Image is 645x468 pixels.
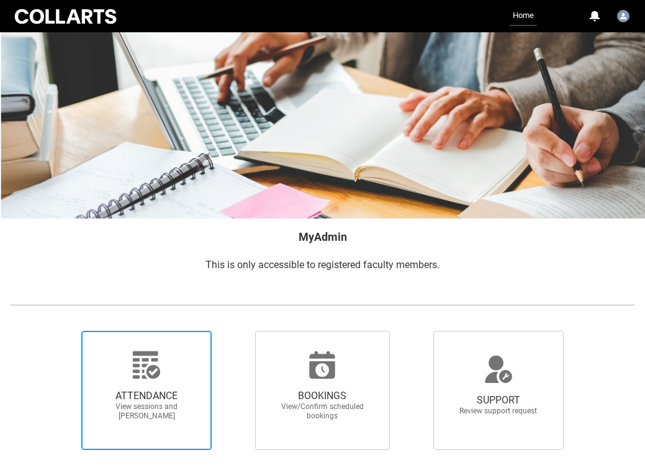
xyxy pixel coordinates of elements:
span: Review support request [444,407,553,416]
span: This is only accessible to registered faculty members. [205,259,440,271]
h2: MyAdmin [10,228,635,245]
img: Faculty.lwatson [617,10,629,22]
a: Home [510,6,537,26]
img: REDU_GREY_LINE [10,300,635,310]
button: User Profile Faculty.lwatson [614,5,633,25]
span: View/Confirm scheduled bookings [268,402,377,421]
span: ATTENDANCE [92,390,201,402]
span: BOOKINGS [268,390,377,402]
span: SUPPORT [444,394,553,407]
span: View sessions and [PERSON_NAME] [92,402,201,421]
